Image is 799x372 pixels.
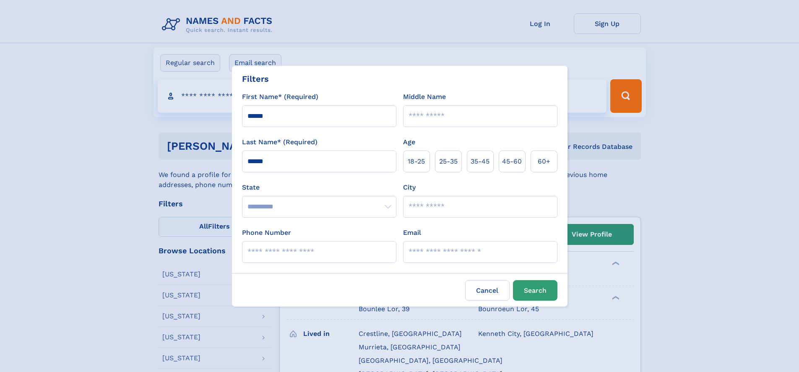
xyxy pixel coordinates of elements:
[242,182,396,193] label: State
[242,73,269,85] div: Filters
[513,280,557,301] button: Search
[439,156,458,166] span: 25‑35
[242,228,291,238] label: Phone Number
[403,137,415,147] label: Age
[403,228,421,238] label: Email
[465,280,510,301] label: Cancel
[403,92,446,102] label: Middle Name
[403,182,416,193] label: City
[502,156,522,166] span: 45‑60
[242,92,318,102] label: First Name* (Required)
[471,156,489,166] span: 35‑45
[408,156,425,166] span: 18‑25
[242,137,318,147] label: Last Name* (Required)
[538,156,550,166] span: 60+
